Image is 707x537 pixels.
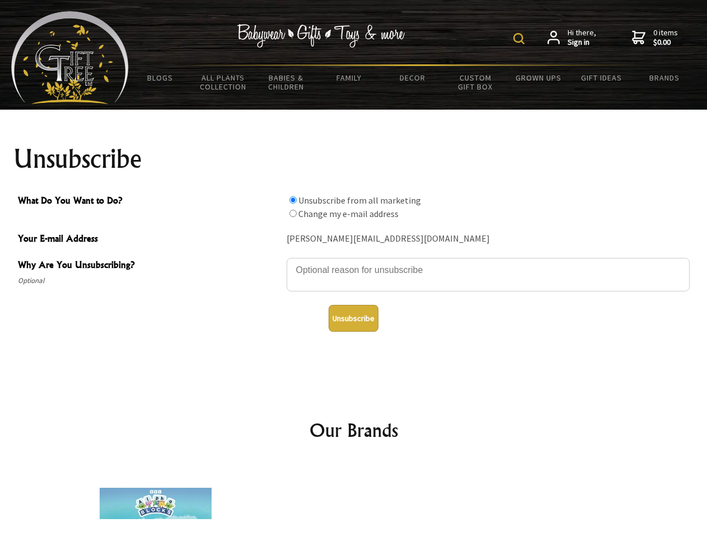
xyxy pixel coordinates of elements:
a: BLOGS [129,66,192,89]
a: Grown Ups [507,66,570,89]
h2: Our Brands [22,417,685,444]
div: [PERSON_NAME][EMAIL_ADDRESS][DOMAIN_NAME] [287,230,690,248]
h1: Unsubscribe [13,145,694,172]
span: What Do You Want to Do? [18,194,281,210]
a: Custom Gift Box [444,66,507,98]
span: Your E-mail Address [18,232,281,248]
img: Babyware - Gifts - Toys and more... [11,11,129,104]
strong: Sign in [568,37,596,48]
label: Change my e-mail address [298,208,399,219]
a: Hi there,Sign in [547,28,596,48]
a: 0 items$0.00 [632,28,678,48]
textarea: Why Are You Unsubscribing? [287,258,690,291]
img: Babywear - Gifts - Toys & more [237,24,405,48]
a: All Plants Collection [192,66,255,98]
span: Optional [18,274,281,288]
input: What Do You Want to Do? [289,196,297,204]
span: Why Are You Unsubscribing? [18,258,281,274]
a: Gift Ideas [570,66,633,89]
span: Hi there, [568,28,596,48]
label: Unsubscribe from all marketing [298,195,421,206]
span: 0 items [653,27,678,48]
button: Unsubscribe [329,305,378,332]
a: Decor [381,66,444,89]
input: What Do You Want to Do? [289,210,297,217]
strong: $0.00 [653,37,678,48]
a: Brands [633,66,696,89]
a: Babies & Children [255,66,318,98]
a: Family [318,66,381,89]
img: product search [513,33,525,44]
